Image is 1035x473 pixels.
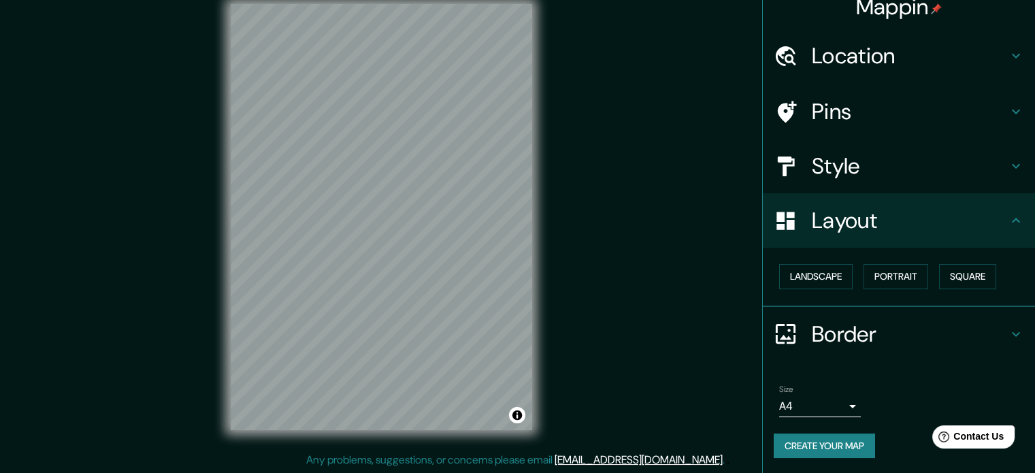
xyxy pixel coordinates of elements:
[779,395,861,417] div: A4
[774,434,875,459] button: Create your map
[812,207,1008,234] h4: Layout
[779,264,853,289] button: Landscape
[763,29,1035,83] div: Location
[555,453,723,467] a: [EMAIL_ADDRESS][DOMAIN_NAME]
[763,307,1035,361] div: Border
[812,42,1008,69] h4: Location
[509,407,525,423] button: Toggle attribution
[812,321,1008,348] h4: Border
[727,452,729,468] div: .
[763,139,1035,193] div: Style
[763,84,1035,139] div: Pins
[812,98,1008,125] h4: Pins
[931,3,942,14] img: pin-icon.png
[231,4,532,430] canvas: Map
[779,383,793,395] label: Size
[864,264,928,289] button: Portrait
[914,420,1020,458] iframe: Help widget launcher
[725,452,727,468] div: .
[939,264,996,289] button: Square
[306,452,725,468] p: Any problems, suggestions, or concerns please email .
[812,152,1008,180] h4: Style
[763,193,1035,248] div: Layout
